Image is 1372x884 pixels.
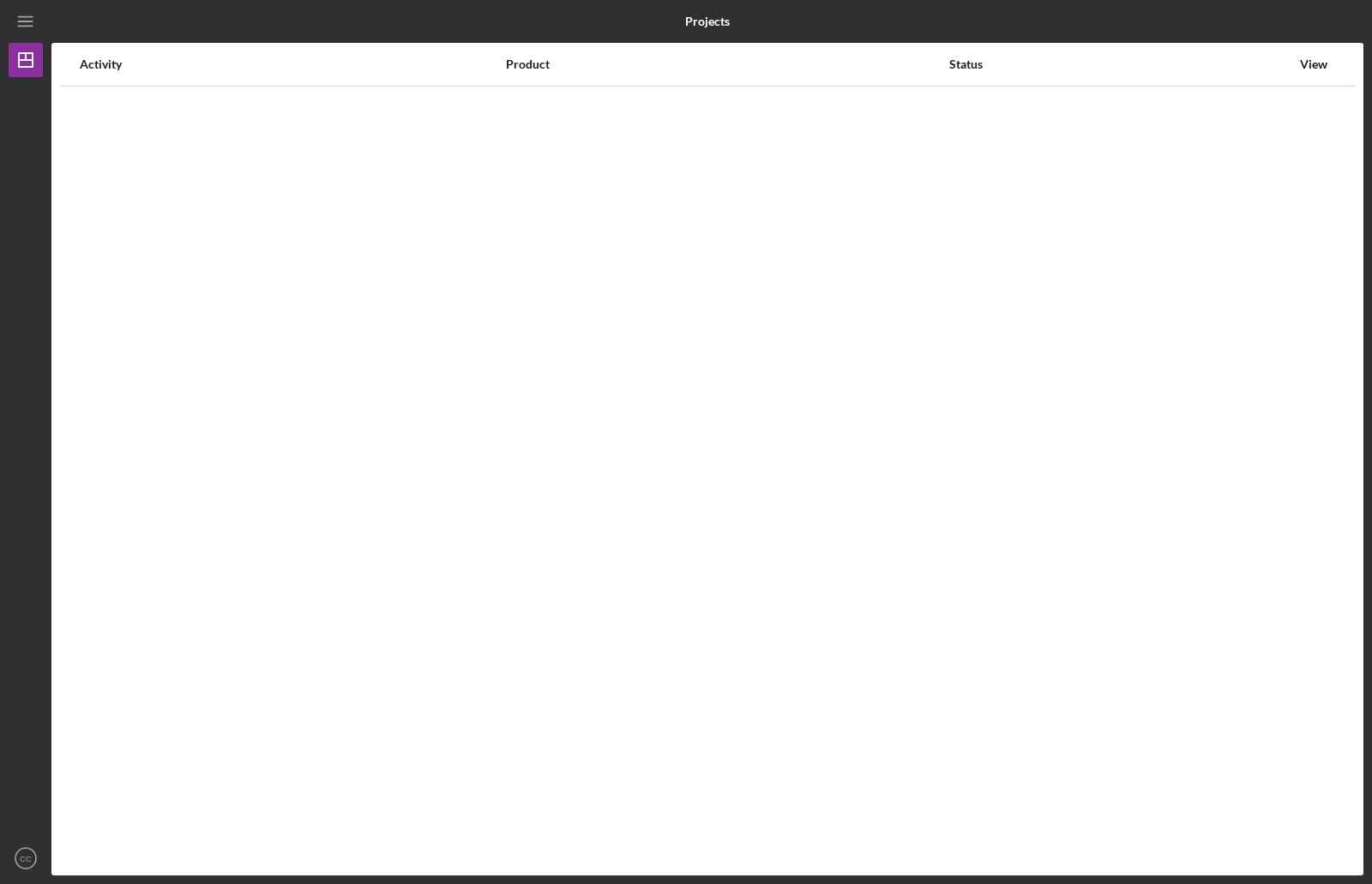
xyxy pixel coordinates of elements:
div: View [1292,57,1335,71]
text: CC [20,854,32,863]
b: Projects [685,15,730,28]
div: Status [949,57,1291,71]
div: Activity [80,57,504,71]
button: CC [9,841,43,875]
div: Product [506,57,948,71]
